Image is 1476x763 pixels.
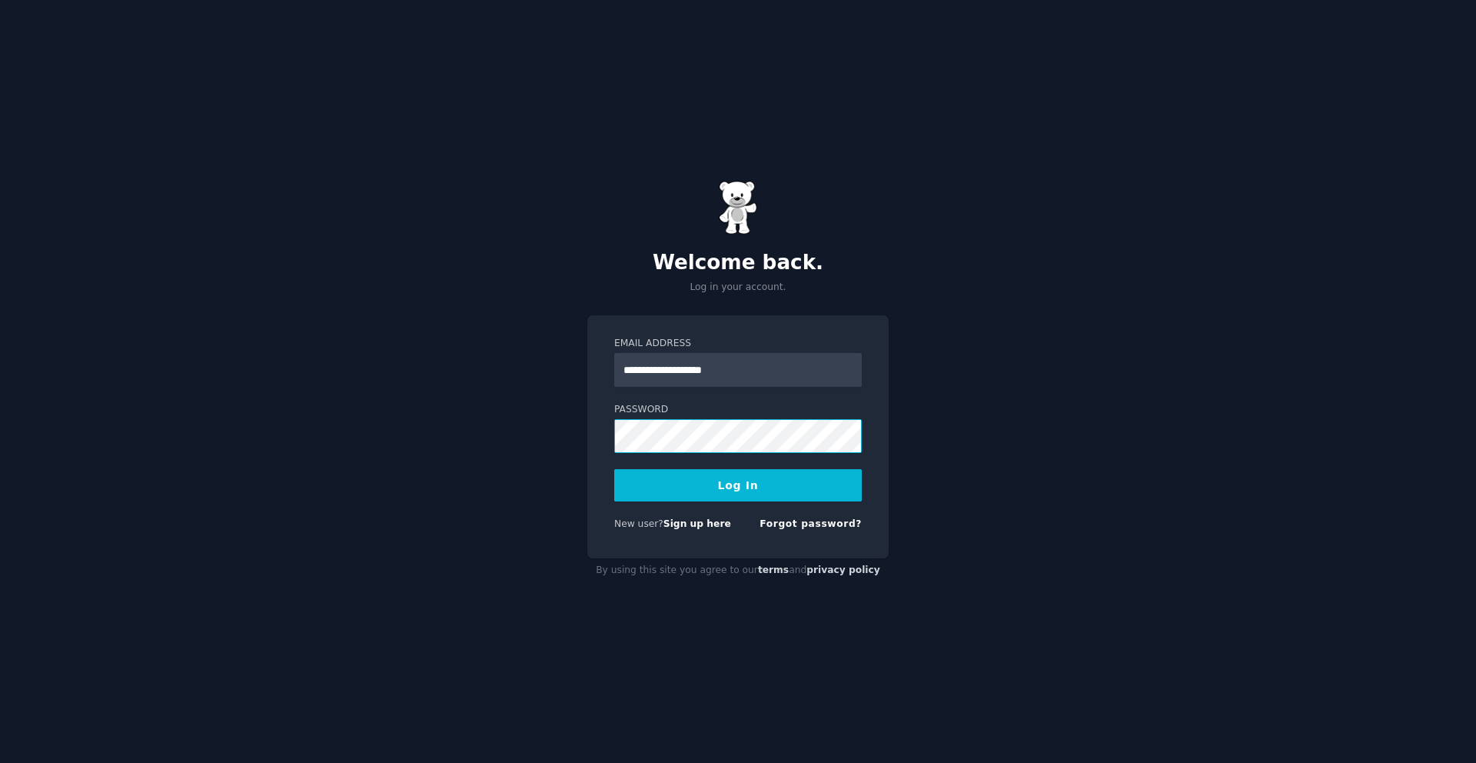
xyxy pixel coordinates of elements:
[614,518,663,529] span: New user?
[663,518,731,529] a: Sign up here
[587,558,889,583] div: By using this site you agree to our and
[587,281,889,295] p: Log in your account.
[758,565,789,575] a: terms
[719,181,757,235] img: Gummy Bear
[614,469,862,501] button: Log In
[614,403,862,417] label: Password
[587,251,889,275] h2: Welcome back.
[806,565,880,575] a: privacy policy
[760,518,862,529] a: Forgot password?
[614,337,862,351] label: Email Address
